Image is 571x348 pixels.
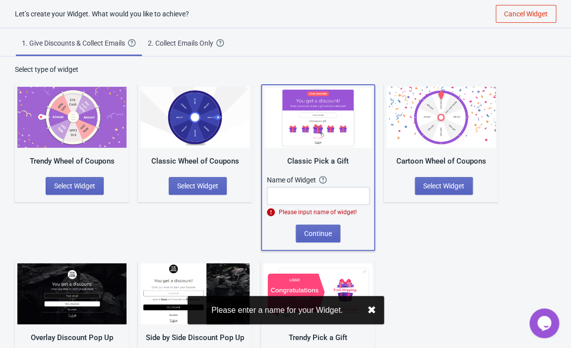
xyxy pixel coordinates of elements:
[386,156,496,167] div: Cartoon Wheel of Coupons
[22,38,128,48] div: 1. Give Discounts & Collect Emails
[304,230,332,237] span: Continue
[415,177,473,195] button: Select Widget
[17,263,127,324] img: full_screen_popup.jpg
[169,177,227,195] button: Select Widget
[264,88,372,148] img: gift_game.jpg
[504,10,548,18] span: Cancel Widget
[177,182,218,190] span: Select Widget
[140,156,250,167] div: Classic Wheel of Coupons
[267,175,319,185] div: Name of Widget
[264,156,372,167] div: Classic Pick a Gift
[296,225,340,242] button: Continue
[17,156,127,167] div: Trendy Wheel of Coupons
[15,64,556,74] div: Select type of widget
[267,207,369,217] div: Please input name of widget!
[367,304,376,316] button: close
[195,304,359,316] div: Please enter a name for your Widget.
[46,177,104,195] button: Select Widget
[140,332,250,344] div: Side by Side Discount Pop Up
[140,87,250,148] img: classic_game.jpg
[17,87,127,148] img: trendy_game.png
[423,182,464,190] span: Select Widget
[148,38,216,48] div: 2. Collect Emails Only
[529,308,561,338] iframe: chat widget
[496,5,556,23] button: Cancel Widget
[386,87,496,148] img: cartoon_game.jpg
[140,263,250,324] img: regular_popup.jpg
[263,263,373,324] img: gift_game_v2.jpg
[17,332,127,344] div: Overlay Discount Pop Up
[54,182,95,190] span: Select Widget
